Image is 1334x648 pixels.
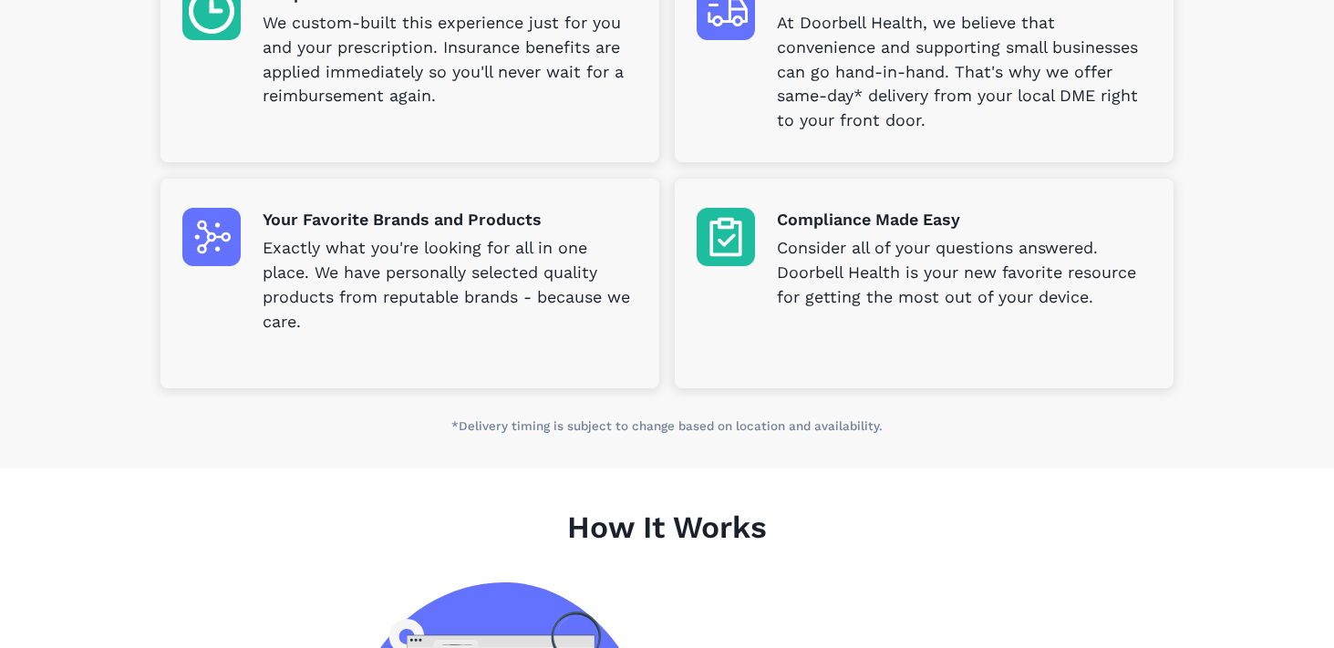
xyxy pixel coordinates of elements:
[263,236,637,334] p: Exactly what you're looking for all in one place. We have personally selected quality products fr...
[777,208,1152,232] p: Compliance Made Easy
[182,208,241,266] img: Your Favorite Brands and Products icon
[160,509,1174,583] h1: How It Works
[777,236,1152,310] p: Consider all of your questions answered. Doorbell Health is your new favorite resource for gettin...
[777,11,1152,133] p: At Doorbell Health, we believe that convenience and supporting small businesses can go hand-in-ha...
[697,208,755,266] img: Compliance Made Easy icon
[263,208,637,232] p: Your Favorite Brands and Products
[160,417,1174,436] p: *Delivery timing is subject to change based on location and availability.
[263,11,637,109] p: We custom-built this experience just for you and your prescription. Insurance benefits are applie...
